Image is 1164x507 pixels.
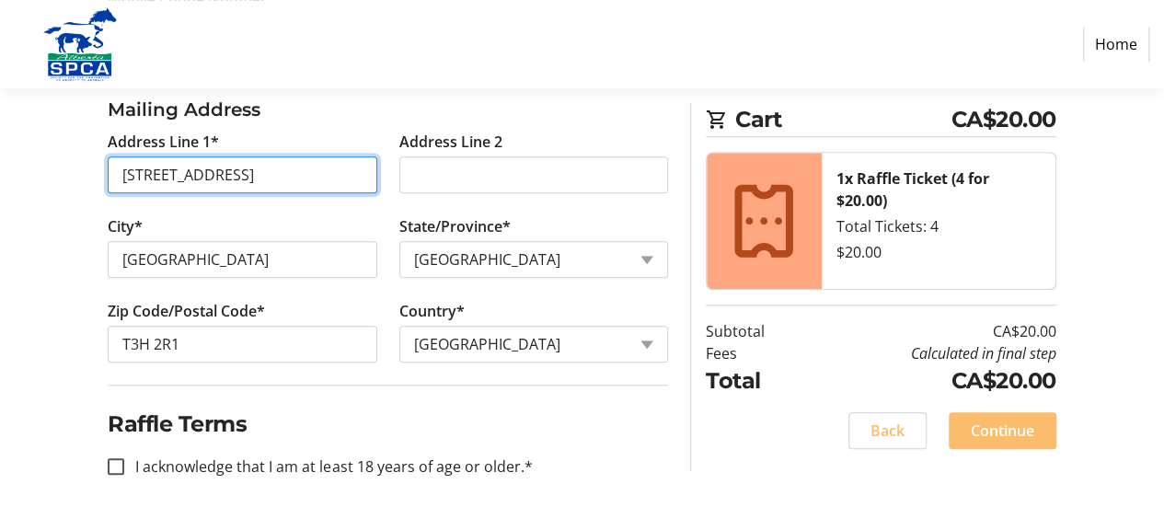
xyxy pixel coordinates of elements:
label: City* [108,215,143,237]
span: Cart [735,103,951,136]
label: Address Line 1* [108,131,219,153]
label: Country* [399,300,465,322]
span: Continue [971,420,1034,442]
td: CA$20.00 [807,320,1056,342]
h3: Mailing Address [108,96,668,123]
div: Total Tickets: 4 [836,215,1041,237]
input: Zip or Postal Code [108,326,376,363]
input: Address [108,156,376,193]
td: Calculated in final step [807,342,1056,364]
a: Home [1083,27,1149,62]
img: Alberta SPCA's Logo [15,7,145,81]
input: City [108,241,376,278]
span: Back [870,420,905,442]
div: $20.00 [836,241,1041,263]
td: Fees [706,342,807,364]
button: Continue [949,412,1056,449]
label: State/Province* [399,215,511,237]
label: Address Line 2 [399,131,502,153]
span: CA$20.00 [951,103,1056,136]
button: Back [848,412,927,449]
td: CA$20.00 [807,364,1056,398]
h2: Raffle Terms [108,408,668,441]
td: Total [706,364,807,398]
label: I acknowledge that I am at least 18 years of age or older.* [124,455,532,478]
td: Subtotal [706,320,807,342]
label: Zip Code/Postal Code* [108,300,265,322]
strong: 1x Raffle Ticket (4 for $20.00) [836,168,989,211]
